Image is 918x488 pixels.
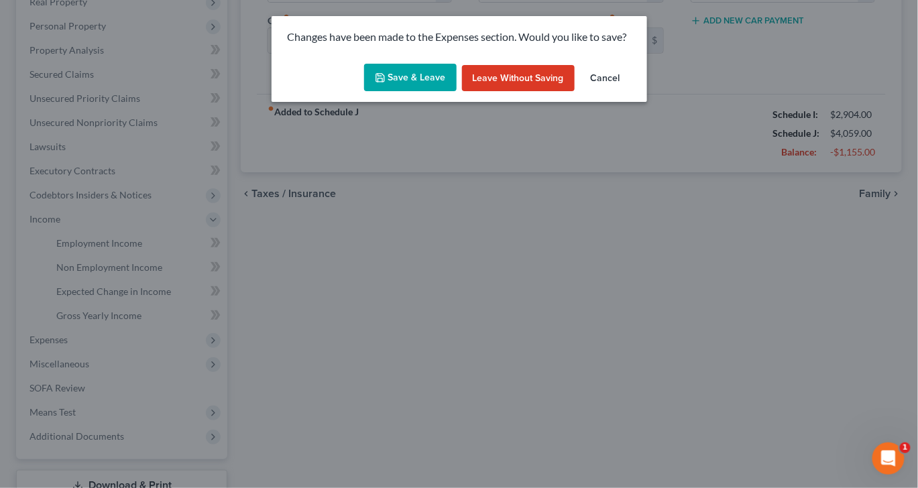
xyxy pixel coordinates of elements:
button: Leave without Saving [462,65,575,92]
button: Cancel [580,65,631,92]
iframe: Intercom live chat [872,442,905,475]
p: Changes have been made to the Expenses section. Would you like to save? [288,29,631,45]
span: 1 [900,442,911,453]
button: Save & Leave [364,64,457,92]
